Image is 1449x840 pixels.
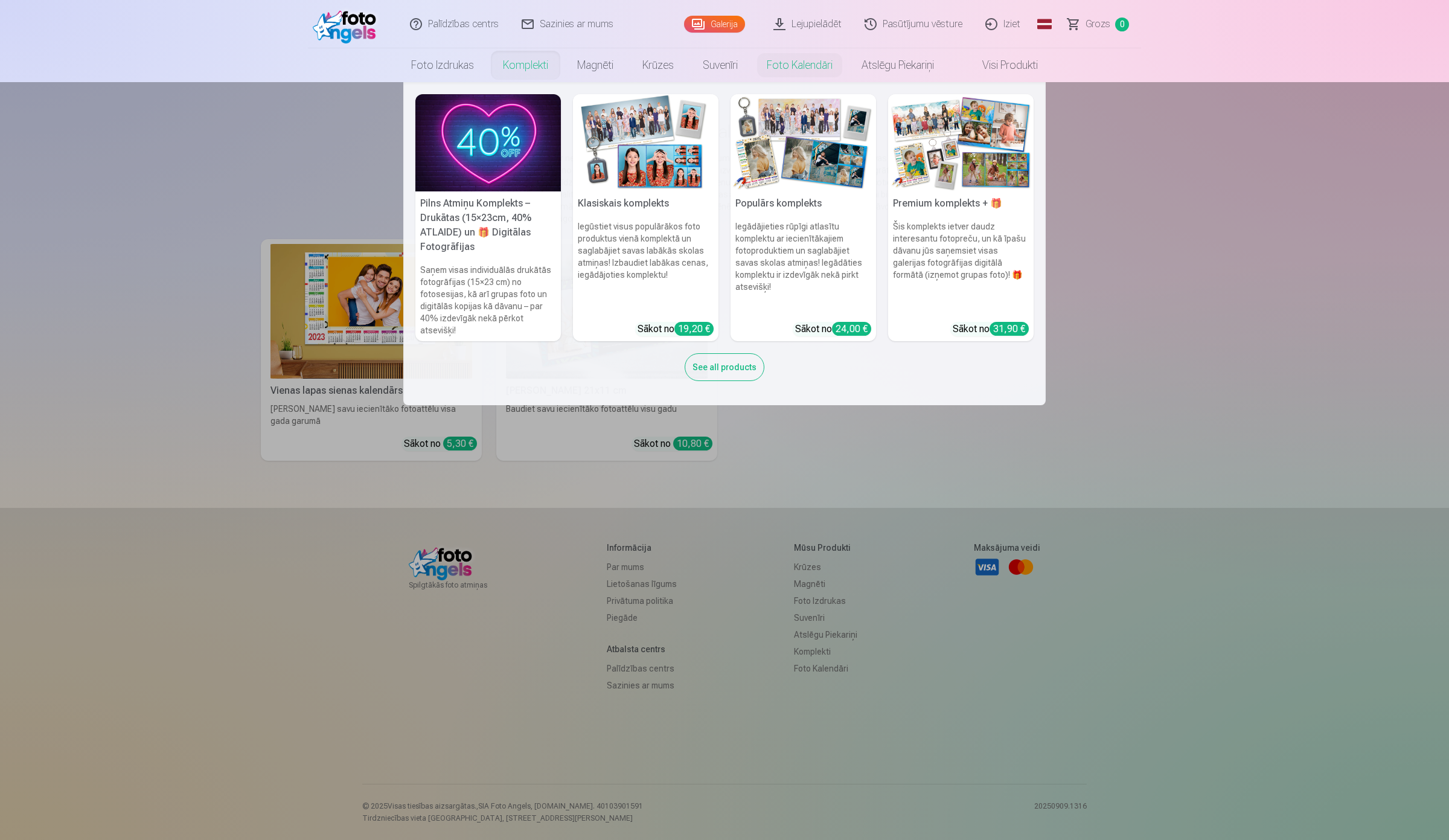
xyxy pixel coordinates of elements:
[1115,18,1129,31] span: 0
[731,191,876,216] h5: Populārs komplekts
[948,48,1052,82] a: Visi produkti
[415,94,561,341] a: Pilns Atmiņu Komplekts – Drukātas (15×23cm, 40% ATLAIDE) un 🎁 Digitālas Fotogrāfijas Pilns Atmiņu...
[888,191,1034,216] h5: Premium komplekts + 🎁
[688,48,752,82] a: Suvenīri
[415,259,561,341] h6: Saņem visas individuālās drukātās fotogrāfijas (15×23 cm) no fotosesijas, kā arī grupas foto un d...
[415,191,561,259] h5: Pilns Atmiņu Komplekts – Drukātas (15×23cm, 40% ATLAIDE) un 🎁 Digitālas Fotogrāfijas
[573,216,718,317] h6: Iegūstiet visus populārākos foto produktus vienā komplektā un saglabājiet savas labākās skolas at...
[313,5,382,43] img: /fa1
[795,322,871,336] div: Sākot no
[563,48,628,82] a: Magnēti
[731,216,876,317] h6: Iegādājieties rūpīgi atlasītu komplektu ar iecienītākajiem fotoproduktiem un saglabājiet savas sk...
[397,48,488,82] a: Foto izdrukas
[638,322,714,336] div: Sākot no
[628,48,688,82] a: Krūzes
[684,16,745,33] a: Galerija
[847,48,948,82] a: Atslēgu piekariņi
[573,94,718,191] img: Klasiskais komplekts
[953,322,1029,336] div: Sākot no
[888,94,1034,191] img: Premium komplekts + 🎁
[888,94,1034,341] a: Premium komplekts + 🎁 Premium komplekts + 🎁Šis komplekts ietver daudz interesantu fotopreču, un k...
[731,94,876,191] img: Populārs komplekts
[685,360,764,373] a: See all products
[752,48,847,82] a: Foto kalendāri
[888,216,1034,317] h6: Šis komplekts ietver daudz interesantu fotopreču, un kā īpašu dāvanu jūs saņemsiet visas galerija...
[685,353,764,381] div: See all products
[488,48,563,82] a: Komplekti
[674,322,714,336] div: 19,20 €
[573,94,718,341] a: Klasiskais komplektsKlasiskais komplektsIegūstiet visus populārākos foto produktus vienā komplekt...
[415,94,561,191] img: Pilns Atmiņu Komplekts – Drukātas (15×23cm, 40% ATLAIDE) un 🎁 Digitālas Fotogrāfijas
[1086,17,1110,31] span: Grozs
[573,191,718,216] h5: Klasiskais komplekts
[731,94,876,341] a: Populārs komplektsPopulārs komplektsIegādājieties rūpīgi atlasītu komplektu ar iecienītākajiem fo...
[832,322,871,336] div: 24,00 €
[990,322,1029,336] div: 31,90 €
